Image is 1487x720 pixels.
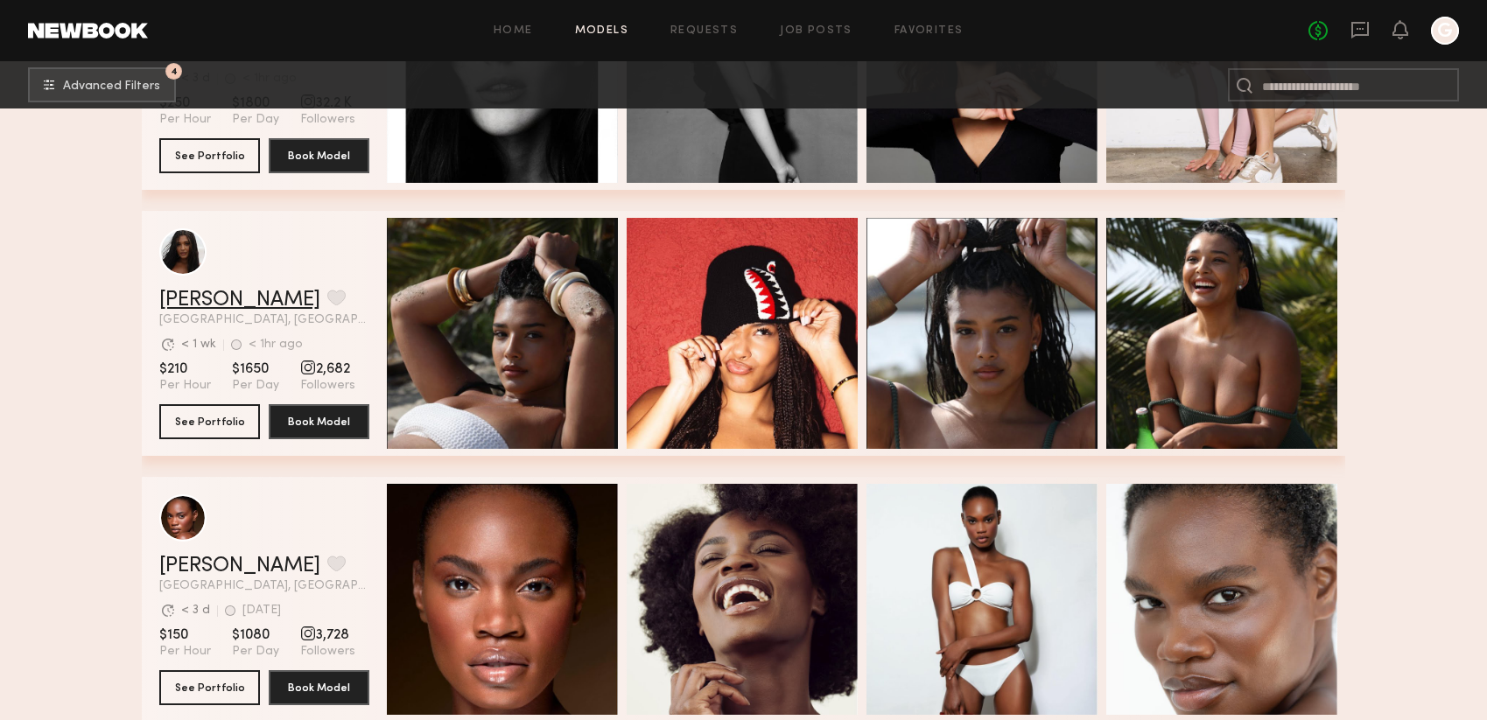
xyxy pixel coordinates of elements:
div: [DATE] [242,605,281,617]
span: $1650 [232,360,279,378]
div: < 1hr ago [249,339,303,351]
a: Models [575,25,628,37]
div: < 3 d [181,605,210,617]
span: [GEOGRAPHIC_DATA], [GEOGRAPHIC_DATA] [159,314,369,326]
a: [PERSON_NAME] [159,290,320,311]
span: Followers [300,112,355,128]
button: See Portfolio [159,670,260,705]
span: 3,728 [300,626,355,644]
span: Per Day [232,378,279,394]
a: [PERSON_NAME] [159,556,320,577]
span: [GEOGRAPHIC_DATA], [GEOGRAPHIC_DATA] [159,580,369,592]
span: Per Day [232,112,279,128]
button: Book Model [269,670,369,705]
button: 4Advanced Filters [28,67,176,102]
span: Followers [300,378,355,394]
span: Per Day [232,644,279,660]
div: < 1 wk [181,339,216,351]
span: $210 [159,360,211,378]
span: 2,682 [300,360,355,378]
span: $150 [159,626,211,644]
span: Followers [300,644,355,660]
a: Requests [670,25,738,37]
a: Home [494,25,533,37]
button: Book Model [269,404,369,439]
span: Per Hour [159,644,211,660]
a: Job Posts [780,25,852,37]
span: Advanced Filters [63,80,160,93]
span: 4 [171,67,178,75]
span: Per Hour [159,378,211,394]
span: $1080 [232,626,279,644]
button: See Portfolio [159,404,260,439]
button: See Portfolio [159,138,260,173]
button: Book Model [269,138,369,173]
a: G [1431,17,1459,45]
span: Per Hour [159,112,211,128]
a: Favorites [894,25,964,37]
